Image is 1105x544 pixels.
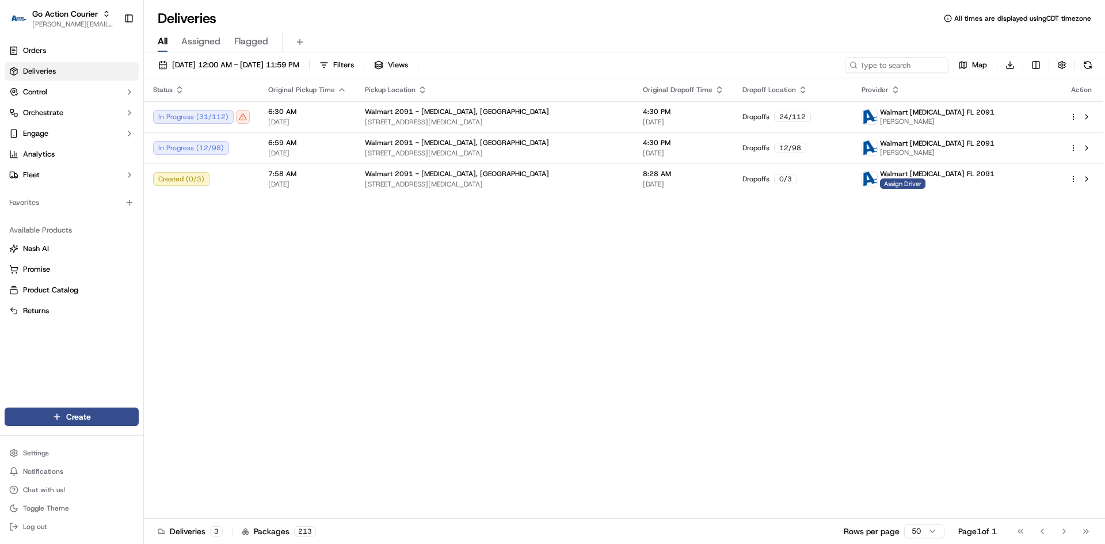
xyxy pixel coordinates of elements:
[12,46,209,64] p: Welcome 👋
[23,264,50,275] span: Promise
[109,257,185,269] span: API Documentation
[774,112,811,122] div: 24 / 112
[12,150,77,159] div: Past conversations
[643,107,724,116] span: 4:30 PM
[5,408,139,426] button: Create
[23,66,56,77] span: Deliveries
[23,108,63,118] span: Orchestrate
[158,526,223,537] div: Deliveries
[314,57,359,73] button: Filters
[32,20,115,29] span: [PERSON_NAME][EMAIL_ADDRESS][PERSON_NAME][DOMAIN_NAME]
[52,110,189,121] div: Start new chat
[242,526,316,537] div: Packages
[268,180,346,189] span: [DATE]
[9,285,134,295] a: Product Catalog
[32,8,98,20] span: Go Action Courier
[97,258,106,268] div: 💻
[9,15,28,21] img: Go Action Courier
[234,35,268,48] span: Flagged
[1080,57,1096,73] button: Refresh
[958,526,997,537] div: Page 1 of 1
[115,286,139,294] span: Pylon
[268,149,346,158] span: [DATE]
[845,57,948,73] input: Type to search
[5,104,139,122] button: Orchestrate
[365,107,549,116] span: Walmart 2091 - [MEDICAL_DATA], [GEOGRAPHIC_DATA]
[880,117,995,126] span: [PERSON_NAME]
[5,239,139,258] button: Nash AI
[5,124,139,143] button: Engage
[23,149,55,159] span: Analytics
[5,62,139,81] a: Deliveries
[12,168,30,186] img: Jeff Sasse
[862,85,889,94] span: Provider
[36,210,93,219] span: [PERSON_NAME]
[5,193,139,212] div: Favorites
[643,149,724,158] span: [DATE]
[210,526,223,537] div: 3
[862,109,877,124] img: ActionCourier.png
[23,504,69,513] span: Toggle Theme
[5,519,139,535] button: Log out
[23,128,48,139] span: Engage
[9,244,134,254] a: Nash AI
[742,143,769,153] span: Dropoffs
[196,113,209,127] button: Start new chat
[643,117,724,127] span: [DATE]
[30,74,207,86] input: Got a question? Start typing here...
[23,87,47,97] span: Control
[5,445,139,461] button: Settings
[5,5,119,32] button: Go Action CourierGo Action Courier[PERSON_NAME][EMAIL_ADDRESS][PERSON_NAME][DOMAIN_NAME]
[36,178,93,188] span: [PERSON_NAME]
[880,108,995,117] span: Walmart [MEDICAL_DATA] FL 2091
[23,448,49,458] span: Settings
[5,221,139,239] div: Available Products
[365,85,416,94] span: Pickup Location
[365,169,549,178] span: Walmart 2091 - [MEDICAL_DATA], [GEOGRAPHIC_DATA]
[880,169,995,178] span: Walmart [MEDICAL_DATA] FL 2091
[774,174,797,184] div: 0 / 3
[12,12,35,35] img: Nash
[23,306,49,316] span: Returns
[643,85,712,94] span: Original Dropoff Time
[5,463,139,480] button: Notifications
[102,178,130,188] span: 7:42 AM
[844,526,900,537] p: Rows per page
[102,210,125,219] span: [DATE]
[5,482,139,498] button: Chat with us!
[774,143,806,153] div: 12 / 98
[12,258,21,268] div: 📗
[268,138,346,147] span: 6:59 AM
[158,9,216,28] h1: Deliveries
[742,85,796,94] span: Dropoff Location
[643,169,724,178] span: 8:28 AM
[178,147,209,161] button: See all
[5,166,139,184] button: Fleet
[23,467,63,476] span: Notifications
[880,178,925,189] span: Assign Driver
[268,85,335,94] span: Original Pickup Time
[5,83,139,101] button: Control
[880,139,995,148] span: Walmart [MEDICAL_DATA] FL 2091
[66,411,91,423] span: Create
[862,140,877,155] img: ActionCourier.png
[96,178,100,188] span: •
[153,85,173,94] span: Status
[294,526,316,537] div: 213
[23,522,47,531] span: Log out
[158,35,167,48] span: All
[12,110,32,131] img: 1736555255976-a54dd68f-1ca7-489b-9aae-adbdc363a1c4
[268,169,346,178] span: 7:58 AM
[5,260,139,279] button: Promise
[23,485,65,494] span: Chat with us!
[23,179,32,188] img: 1736555255976-a54dd68f-1ca7-489b-9aae-adbdc363a1c4
[953,57,992,73] button: Map
[23,45,46,56] span: Orders
[742,174,769,184] span: Dropoffs
[365,149,624,158] span: [STREET_ADDRESS][MEDICAL_DATA]
[23,170,40,180] span: Fleet
[643,138,724,147] span: 4:30 PM
[93,253,189,273] a: 💻API Documentation
[23,257,88,269] span: Knowledge Base
[153,57,304,73] button: [DATE] 12:00 AM - [DATE] 11:59 PM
